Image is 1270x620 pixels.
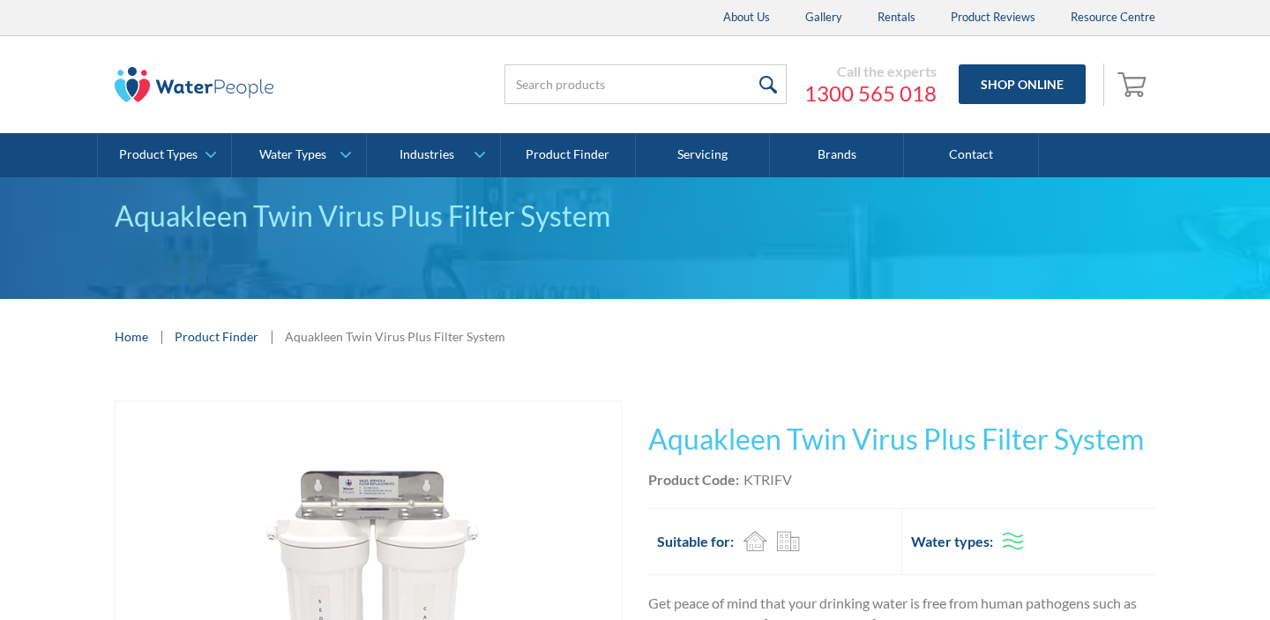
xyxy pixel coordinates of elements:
div: Aquakleen Twin Virus Plus Filter System [115,195,1155,237]
div: Water Types [259,147,326,162]
a: Open cart [1113,63,1155,106]
a: Product Types [98,133,231,177]
a: Servicing [636,133,770,177]
div: KTRIFV [743,469,792,490]
strong: Product Code: [648,471,739,488]
img: The Water People [115,67,273,102]
a: Product Finder [501,133,635,177]
input: Search products [504,64,787,104]
div: Industries [400,147,454,162]
a: 1300 565 018 [804,80,937,107]
h2: Suitable for: [657,531,734,552]
a: Brands [770,133,904,177]
div: | [157,325,166,347]
div: Product Types [119,147,198,162]
h1: Aquakleen Twin Virus Plus Filter System [648,418,1155,460]
a: Product Finder [175,327,258,346]
div: Call the experts [804,63,937,80]
h2: Water types: [911,531,993,552]
a: Contact [904,133,1038,177]
a: Industries [367,133,500,177]
a: Shop Online [959,64,1086,104]
img: shopping cart [1117,70,1151,98]
div: | [267,325,276,347]
a: Home [115,327,148,346]
a: Water Types [232,133,365,177]
div: Aquakleen Twin Virus Plus Filter System [285,327,505,346]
